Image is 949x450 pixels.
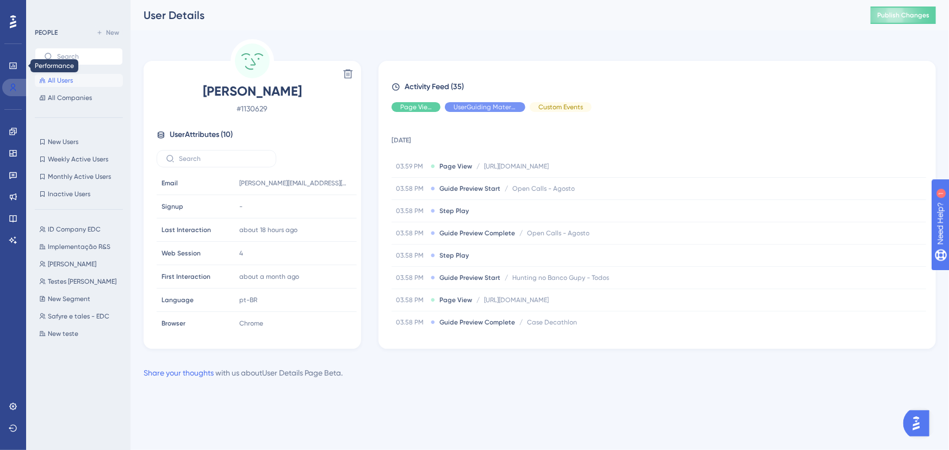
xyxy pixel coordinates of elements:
button: All Users [35,74,123,87]
button: Testes [PERSON_NAME] [35,275,129,288]
span: User Attributes ( 10 ) [170,128,233,141]
span: Chrome [239,319,263,328]
button: Weekly Active Users [35,153,123,166]
span: 03.58 PM [396,229,426,237]
button: New Segment [35,292,129,305]
span: Last Interaction [162,226,211,234]
time: about a month ago [239,273,300,280]
div: with us about User Details Page Beta . [144,366,343,379]
span: ID Company EDC [48,225,101,234]
span: Case Decathlon [527,318,577,327]
input: Search [57,53,114,60]
span: [PERSON_NAME] [157,83,348,100]
button: Inactive Users [35,187,123,201]
span: Guide Preview Start [439,184,500,193]
span: Guide Preview Complete [439,229,515,237]
span: Publish Changes [877,11,929,20]
time: about 18 hours ago [239,226,298,234]
span: New [106,28,119,37]
span: Web Session [162,249,201,258]
button: Publish Changes [871,7,936,24]
span: Activity Feed (35) [405,80,464,93]
span: Weekly Active Users [48,155,108,164]
span: Guide Preview Complete [439,318,515,327]
span: All Companies [48,93,92,102]
span: New teste [48,329,78,338]
button: New [92,26,123,39]
span: [URL][DOMAIN_NAME] [484,162,549,171]
span: 03.58 PM [396,318,426,327]
span: / [476,162,480,171]
div: PEOPLE [35,28,58,37]
span: Email [162,179,178,187]
span: Step Play [439,251,469,260]
span: UserGuiding Material [454,103,517,111]
span: / [505,184,508,193]
span: / [476,296,480,304]
span: Testes [PERSON_NAME] [48,277,116,286]
span: Browser [162,319,185,328]
span: First Interaction [162,272,210,281]
span: Guide Preview Start [439,273,500,282]
span: Need Help? [26,3,68,16]
input: Search [179,155,267,162]
div: User Details [144,8,843,23]
button: Safyre e tales - EDC [35,310,129,323]
span: pt-BR [239,296,257,304]
span: 03.59 PM [396,162,426,171]
span: New Segment [48,295,90,303]
span: Open Calls - Agosto [512,184,575,193]
button: All Companies [35,91,123,104]
span: 03.58 PM [396,207,426,215]
span: [PERSON_NAME] [48,260,96,268]
a: Share your thoughts [144,368,214,377]
span: / [505,273,508,282]
span: Custom Events [538,103,583,111]
span: 03.58 PM [396,184,426,193]
span: Open Calls - Agosto [527,229,590,237]
button: [PERSON_NAME] [35,258,129,271]
span: 4 [239,249,243,258]
span: Step Play [439,207,469,215]
span: / [519,318,523,327]
td: [DATE] [392,121,926,155]
span: All Users [48,76,73,85]
span: Safyre e tales - EDC [48,312,109,321]
span: Page View [439,162,472,171]
span: 03.58 PM [396,273,426,282]
span: [PERSON_NAME][EMAIL_ADDRESS][DOMAIN_NAME] [239,179,348,187]
span: 03.58 PM [396,251,426,260]
span: Signup [162,202,183,211]
button: Implementação R&S [35,240,129,253]
span: # 1130629 [157,102,348,115]
button: Monthly Active Users [35,170,123,183]
button: New teste [35,327,129,340]
span: Hunting no Banco Gupy - Todos [512,273,609,282]
div: 1 [76,5,79,14]
span: New Users [48,137,78,146]
button: New Users [35,135,123,148]
span: 03.58 PM [396,296,426,304]
span: [URL][DOMAIN_NAME] [484,296,549,304]
span: / [519,229,523,237]
span: Implementação R&S [48,242,110,251]
iframe: UserGuiding AI Assistant Launcher [903,407,936,440]
span: Page View [400,103,432,111]
button: ID Company EDC [35,223,129,236]
span: Language [162,296,194,304]
span: - [239,202,243,211]
span: Monthly Active Users [48,172,111,181]
span: Inactive Users [48,190,90,198]
span: Page View [439,296,472,304]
